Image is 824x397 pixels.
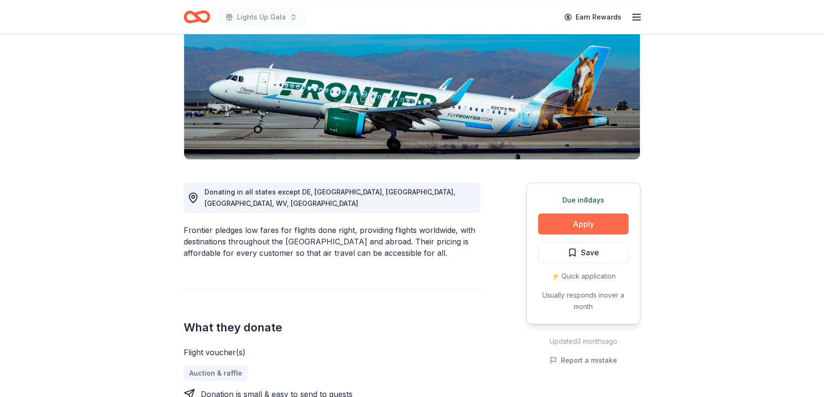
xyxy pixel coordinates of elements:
[538,213,628,234] button: Apply
[184,6,210,28] a: Home
[538,271,628,282] div: ⚡️ Quick application
[184,366,248,381] a: Auction & raffle
[184,347,481,358] div: Flight voucher(s)
[538,194,628,206] div: Due in 8 days
[581,246,599,259] span: Save
[526,336,640,347] div: Updated 3 months ago
[538,242,628,263] button: Save
[237,11,286,23] span: Lights Up Gala
[218,8,305,27] button: Lights Up Gala
[184,224,481,259] div: Frontier pledges low fares for flights done right, providing flights worldwide, with destinations...
[184,320,481,335] h2: What they donate
[538,290,628,312] div: Usually responds in over a month
[559,9,627,26] a: Earn Rewards
[549,355,617,366] button: Report a mistake
[205,188,455,207] span: Donating in all states except DE, [GEOGRAPHIC_DATA], [GEOGRAPHIC_DATA], [GEOGRAPHIC_DATA], WV, [G...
